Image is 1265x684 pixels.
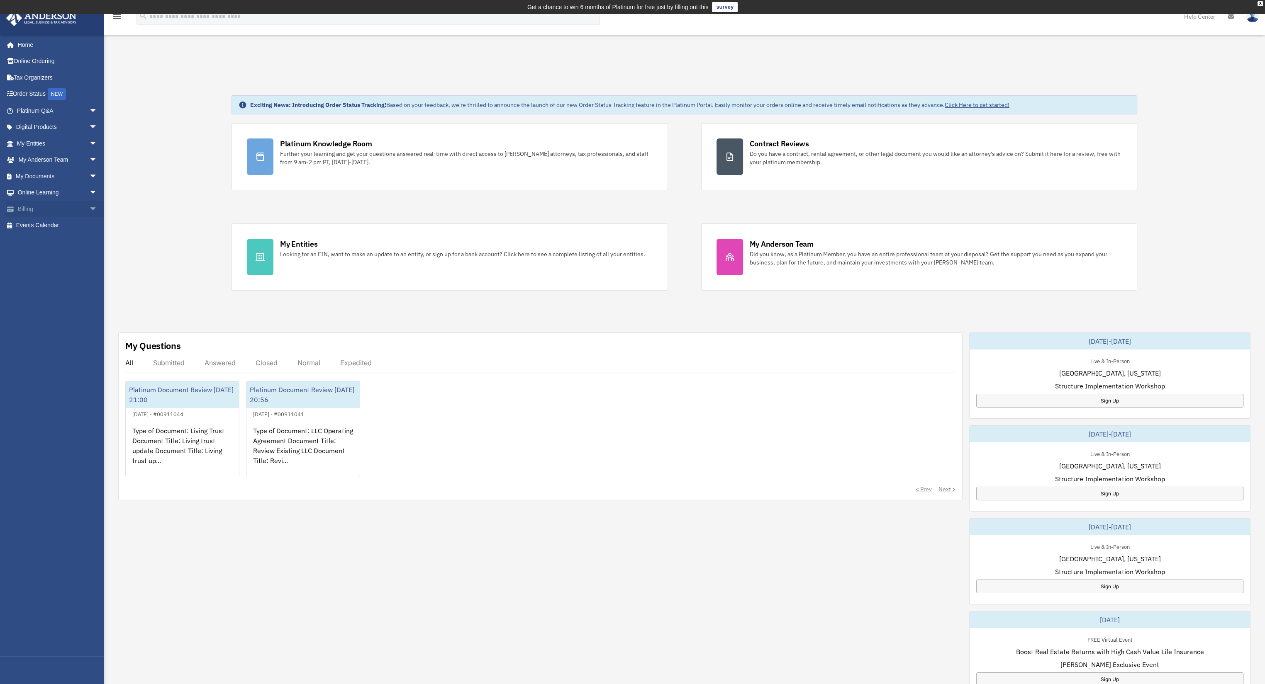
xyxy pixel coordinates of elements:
a: Tax Organizers [6,69,110,86]
div: FREE Virtual Event [1080,635,1139,643]
span: [GEOGRAPHIC_DATA], [US_STATE] [1059,368,1160,378]
div: [DATE]-[DATE] [970,333,1250,349]
a: My Documentsarrow_drop_down [6,168,110,184]
span: [GEOGRAPHIC_DATA], [US_STATE] [1059,461,1160,471]
img: Anderson Advisors Platinum Portal [4,10,79,26]
a: My Entities Looking for an EIN, want to make an update to an entity, or sign up for a bank accoun... [232,223,668,291]
div: Do you have a contract, rental agreement, or other legal document you would like an attorney's ad... [750,150,1122,166]
span: arrow_drop_down [89,102,106,119]
div: Platinum Document Review [DATE] 21:00 [126,381,239,408]
div: Further your learning and get your questions answered real-time with direct access to [PERSON_NAM... [280,150,653,166]
a: Home [6,36,106,53]
a: Sign Up [976,487,1243,500]
div: Did you know, as a Platinum Member, you have an entire professional team at your disposal? Get th... [750,250,1122,267]
div: Live & In-Person [1083,356,1136,365]
i: search [139,11,148,20]
div: My Entities [280,239,317,249]
div: [DATE] - #00911044 [126,409,190,418]
span: arrow_drop_down [89,184,106,201]
div: Platinum Knowledge Room [280,138,372,149]
div: close [1258,1,1263,6]
div: Contract Reviews [750,138,809,149]
a: Platinum Knowledge Room Further your learning and get your questions answered real-time with dire... [232,123,668,190]
a: My Anderson Team Did you know, as a Platinum Member, you have an entire professional team at your... [701,223,1138,291]
a: Sign Up [976,394,1243,407]
div: Normal [297,359,320,367]
a: menu [112,15,122,22]
span: arrow_drop_down [89,152,106,169]
div: NEW [48,88,66,100]
div: [DATE]-[DATE] [970,426,1250,442]
div: Submitted [153,359,185,367]
div: Answered [205,359,236,367]
div: Live & In-Person [1083,449,1136,458]
div: All [125,359,133,367]
div: Type of Document: LLC Operating Agreement Document Title: Review Existing LLC Document Title: Rev... [246,419,360,484]
a: Platinum Document Review [DATE] 21:00[DATE] - #00911044Type of Document: Living Trust Document Ti... [125,381,239,476]
div: My Anderson Team [750,239,814,249]
div: Live & In-Person [1083,542,1136,551]
span: arrow_drop_down [89,119,106,136]
a: Contract Reviews Do you have a contract, rental agreement, or other legal document you would like... [701,123,1138,190]
a: Online Learningarrow_drop_down [6,184,110,201]
div: Expedited [340,359,372,367]
a: Order StatusNEW [6,86,110,103]
span: Structure Implementation Workshop [1055,474,1165,484]
a: Digital Productsarrow_drop_down [6,119,110,136]
span: Structure Implementation Workshop [1055,567,1165,577]
div: Based on your feedback, we're thrilled to announce the launch of our new Order Status Tracking fe... [250,101,1009,109]
div: Closed [256,359,278,367]
a: My Entitiesarrow_drop_down [6,135,110,152]
a: Billingarrow_drop_down [6,201,110,217]
a: Platinum Document Review [DATE] 20:56[DATE] - #00911041Type of Document: LLC Operating Agreement ... [246,381,360,476]
a: Events Calendar [6,217,110,234]
div: Looking for an EIN, want to make an update to an entity, or sign up for a bank account? Click her... [280,250,645,258]
div: [DATE] - #00911041 [246,409,311,418]
span: Structure Implementation Workshop [1055,381,1165,391]
span: [PERSON_NAME] Exclusive Event [1060,660,1159,669]
div: [DATE] [970,611,1250,628]
span: arrow_drop_down [89,168,106,185]
img: User Pic [1246,10,1259,22]
a: Platinum Q&Aarrow_drop_down [6,102,110,119]
div: Get a chance to win 6 months of Platinum for free just by filling out this [527,2,709,12]
span: Boost Real Estate Returns with High Cash Value Life Insurance [1016,647,1204,657]
span: [GEOGRAPHIC_DATA], [US_STATE] [1059,554,1160,564]
a: Sign Up [976,580,1243,593]
span: arrow_drop_down [89,135,106,152]
div: [DATE]-[DATE] [970,519,1250,535]
a: Click Here to get started! [945,101,1009,109]
a: My Anderson Teamarrow_drop_down [6,152,110,168]
div: My Questions [125,340,181,352]
div: Type of Document: Living Trust Document Title: Living trust update Document Title: Living trust u... [126,419,239,484]
a: survey [712,2,738,12]
strong: Exciting News: Introducing Order Status Tracking! [250,101,386,109]
div: Platinum Document Review [DATE] 20:56 [246,381,360,408]
a: Online Ordering [6,53,110,70]
span: arrow_drop_down [89,201,106,218]
i: menu [112,12,122,22]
